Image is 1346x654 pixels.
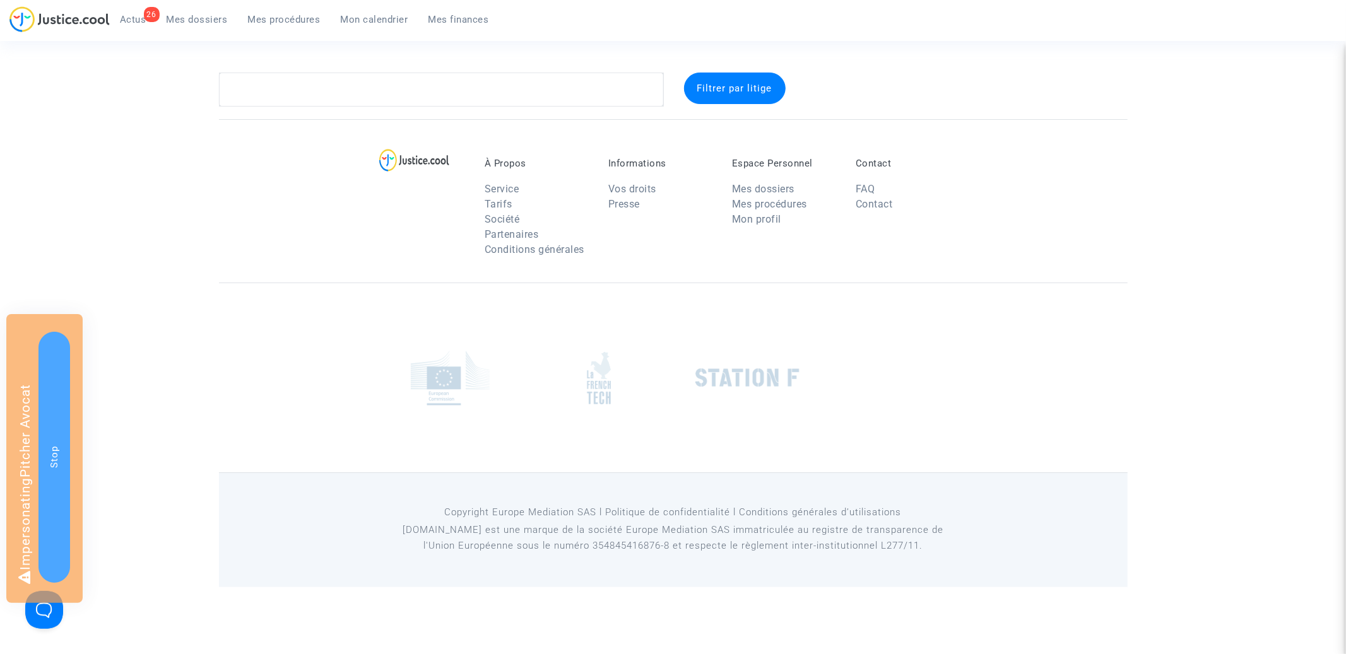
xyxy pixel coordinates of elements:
[49,446,60,468] span: Stop
[38,332,70,583] button: Stop
[418,10,499,29] a: Mes finances
[608,158,713,169] p: Informations
[238,10,331,29] a: Mes procédures
[248,14,321,25] span: Mes procédures
[485,198,512,210] a: Tarifs
[485,158,589,169] p: À Propos
[485,228,539,240] a: Partenaires
[485,183,519,195] a: Service
[25,591,63,629] iframe: Help Scout Beacon - Open
[156,10,238,29] a: Mes dossiers
[587,351,611,405] img: french_tech.png
[110,10,156,29] a: 26Actus
[386,522,960,554] p: [DOMAIN_NAME] est une marque de la société Europe Mediation SAS immatriculée au registre de tr...
[732,213,781,225] a: Mon profil
[732,198,807,210] a: Mes procédures
[428,14,489,25] span: Mes finances
[379,149,449,172] img: logo-lg.svg
[411,351,490,406] img: europe_commision.png
[485,213,520,225] a: Société
[856,158,960,169] p: Contact
[732,183,794,195] a: Mes dossiers
[856,198,893,210] a: Contact
[386,505,960,520] p: Copyright Europe Mediation SAS l Politique de confidentialité l Conditions générales d’utilisa...
[120,14,146,25] span: Actus
[9,6,110,32] img: jc-logo.svg
[695,368,800,387] img: stationf.png
[144,7,160,22] div: 26
[608,198,640,210] a: Presse
[341,14,408,25] span: Mon calendrier
[6,314,83,603] div: Impersonating
[732,158,837,169] p: Espace Personnel
[608,183,656,195] a: Vos droits
[331,10,418,29] a: Mon calendrier
[485,243,584,255] a: Conditions générales
[167,14,228,25] span: Mes dossiers
[697,83,772,94] span: Filtrer par litige
[856,183,875,195] a: FAQ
